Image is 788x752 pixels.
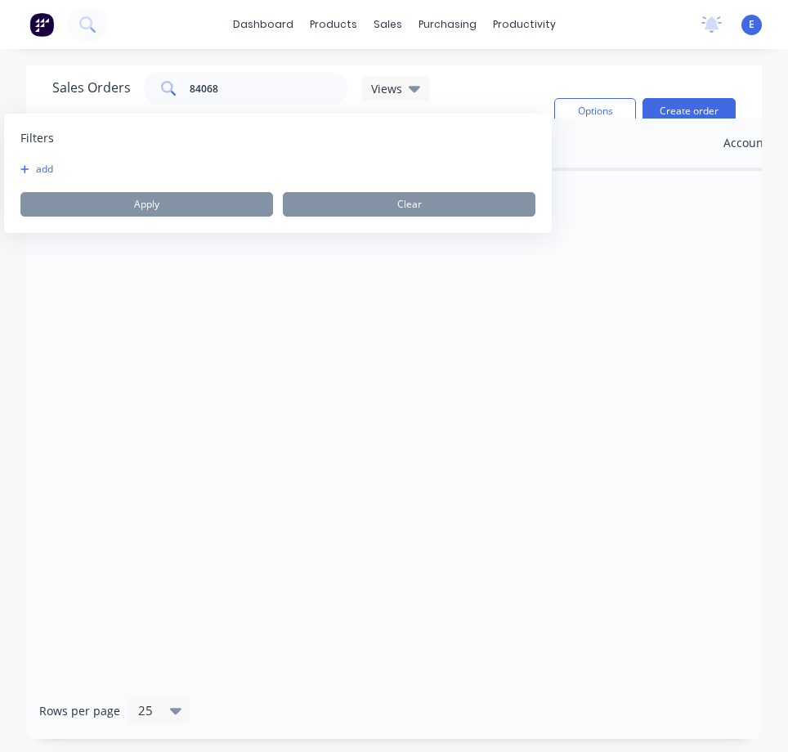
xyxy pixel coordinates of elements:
div: productivity [485,12,564,37]
img: Factory [29,12,54,37]
input: Search... [190,72,349,105]
span: Rows per page [39,703,120,719]
div: sales [365,12,410,37]
span: Filters [20,130,54,146]
div: products [302,12,365,37]
button: add [20,163,61,176]
a: dashboard [225,12,302,37]
button: Create order [642,98,736,124]
span: Views [371,80,402,97]
div: purchasing [410,12,485,37]
h1: Sales Orders [52,80,131,96]
button: Apply [20,192,273,217]
button: Options [554,98,636,124]
span: E [749,17,754,32]
button: Clear [283,192,535,217]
